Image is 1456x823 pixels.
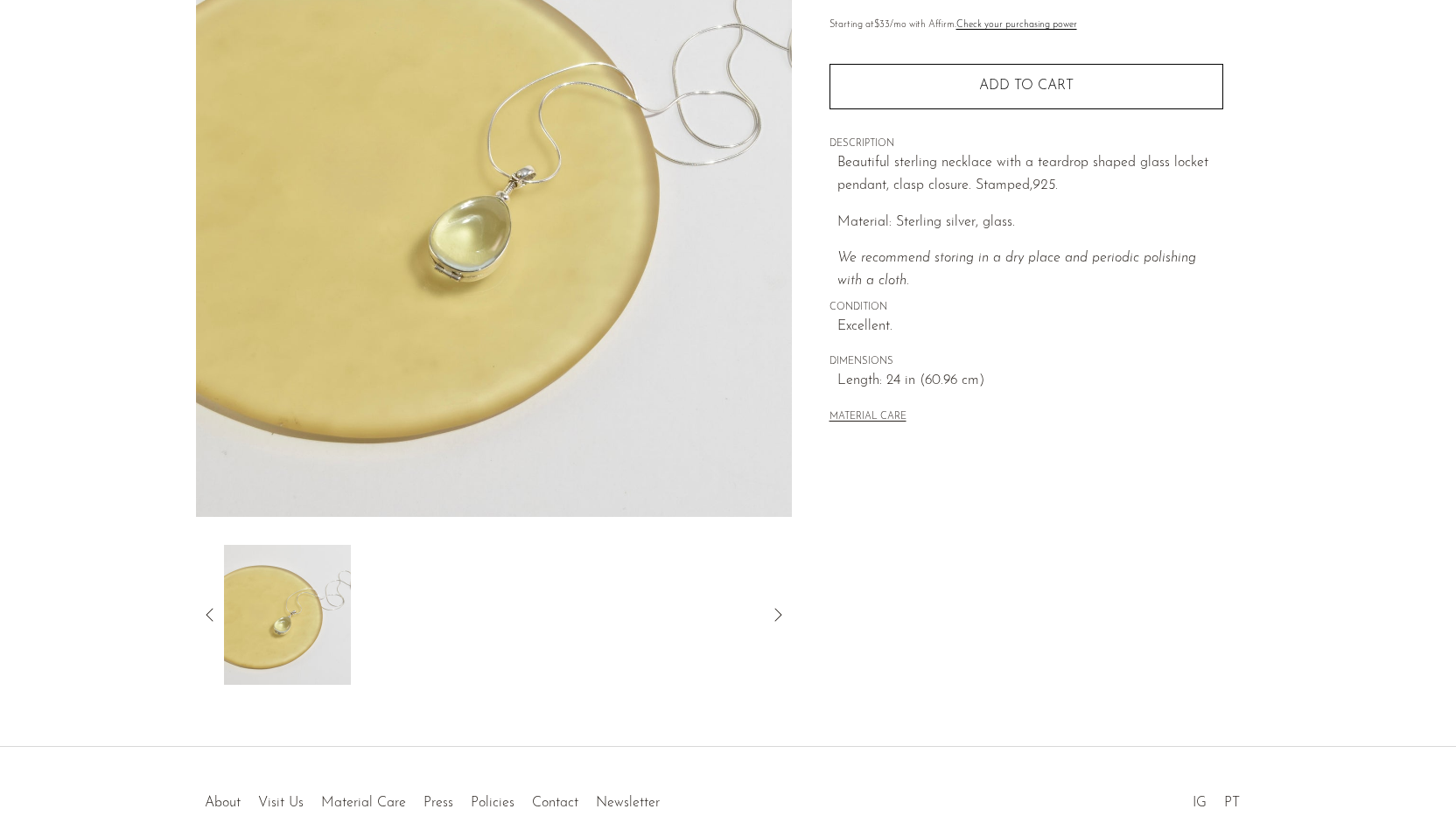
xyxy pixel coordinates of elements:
a: Visit Us [258,796,304,810]
p: Starting at /mo with Affirm. [829,17,1223,33]
a: IG [1193,796,1207,810]
span: $33 [874,20,890,30]
span: Add to cart [979,78,1074,94]
span: DESCRIPTION [829,136,1223,152]
span: DIMENSIONS [829,354,1223,370]
button: MATERIAL CARE [829,411,906,424]
a: Press [423,796,453,810]
a: PT [1224,796,1240,810]
span: Length: 24 in (60.96 cm) [837,370,1223,393]
a: Check your purchasing power - Learn more about Affirm Financing (opens in modal) [956,20,1077,30]
i: We recommend storing in a dry place and periodic polishing with a cloth. [837,251,1196,288]
a: Policies [471,796,514,810]
em: 925. [1032,178,1058,192]
span: Excellent. [837,316,1223,338]
img: Teardrop Glass Locket Necklace [224,545,351,685]
button: Add to cart [829,64,1223,109]
span: CONDITION [829,300,1223,316]
p: Beautiful sterling necklace with a teardrop shaped glass locket pendant, clasp closure. Stamped, [837,152,1223,197]
a: Material Care [321,796,406,810]
ul: Social Medias [1184,782,1249,815]
p: Material: Sterling silver, glass. [837,212,1223,234]
a: Contact [532,796,578,810]
a: About [205,796,241,810]
ul: Quick links [196,782,668,815]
